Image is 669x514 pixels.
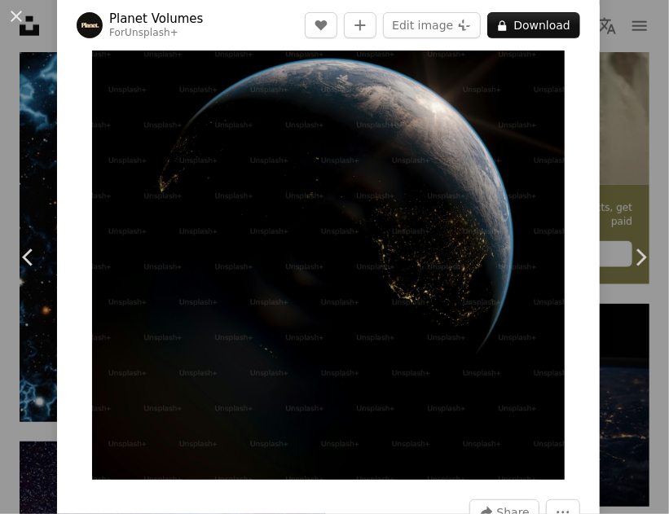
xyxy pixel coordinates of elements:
a: Unsplash+ [125,27,178,38]
img: a view of the earth from space at night [92,7,565,480]
button: Like [305,12,337,38]
button: Edit image [383,12,481,38]
button: Download [487,12,580,38]
button: Zoom in on this image [92,7,565,480]
div: For [109,27,203,40]
img: Go to Planet Volumes's profile [77,12,103,38]
button: Add to Collection [344,12,376,38]
a: Planet Volumes [109,11,203,27]
a: Next [612,179,669,336]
